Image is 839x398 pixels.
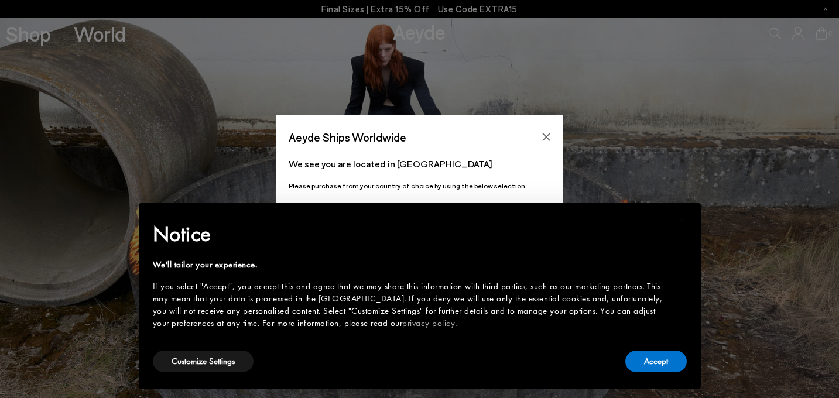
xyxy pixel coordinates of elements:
button: Customize Settings [153,351,254,372]
div: If you select "Accept", you accept this and agree that we may share this information with third p... [153,280,668,330]
span: × [678,211,686,229]
span: Aeyde Ships Worldwide [289,127,406,147]
p: We see you are located in [GEOGRAPHIC_DATA] [289,157,551,171]
button: Close this notice [668,207,696,235]
h2: Notice [153,219,668,249]
div: We'll tailor your experience. [153,259,668,271]
a: privacy policy [402,317,455,329]
p: Please purchase from your country of choice by using the below selection: [289,180,551,191]
button: Close [537,128,555,146]
button: Accept [625,351,687,372]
